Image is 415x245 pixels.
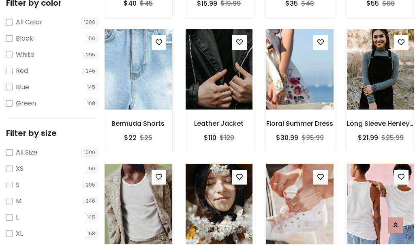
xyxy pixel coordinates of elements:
del: $35.99 [302,133,324,142]
span: 168 [85,99,98,107]
span: 246 [83,197,98,205]
h6: $30.99 [276,134,298,142]
h6: Floral Summer Dress [266,120,334,127]
label: All Size [16,148,37,157]
label: White [16,50,34,60]
label: L [16,213,19,222]
span: 1000 [81,148,98,157]
label: S [16,180,19,190]
span: 145 [85,213,98,221]
span: 295 [83,51,98,59]
h5: Filter by size [6,128,98,138]
h6: $110 [204,134,216,142]
del: $25.99 [381,133,404,142]
span: 150 [85,34,98,43]
del: $25 [140,133,152,142]
span: 150 [85,165,98,173]
label: Green [16,99,36,108]
label: M [16,196,21,206]
span: 145 [85,83,98,91]
h6: Bermuda Shorts [104,120,172,127]
span: 246 [83,67,98,75]
del: $120 [220,133,234,142]
label: XL [16,229,23,239]
label: Blue [16,82,29,92]
h6: Leather Jacket [185,120,253,127]
h6: $21.99 [358,134,378,142]
label: XS [16,164,24,174]
label: Red [16,66,28,76]
span: 168 [85,230,98,238]
label: Black [16,34,33,43]
label: All Color [16,17,43,27]
span: 295 [83,181,98,189]
h6: $22 [124,134,137,142]
h6: Long Sleeve Henley T-Shirt [347,120,415,127]
span: 1000 [81,18,98,26]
